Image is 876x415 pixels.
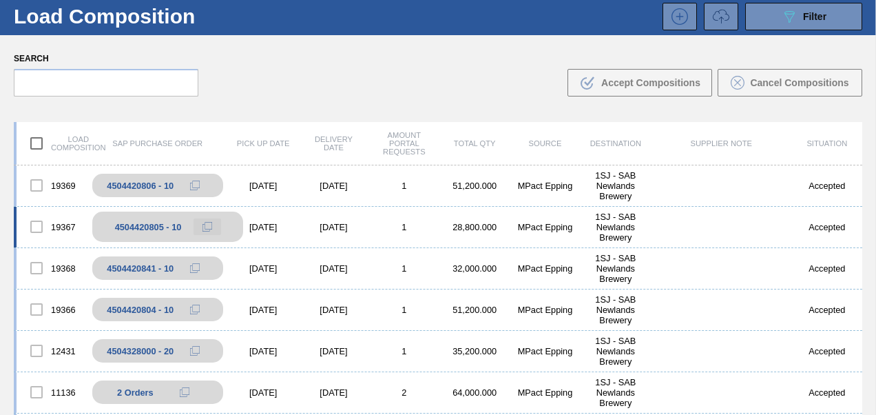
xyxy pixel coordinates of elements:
div: 19367 [17,212,87,241]
div: Copy [181,343,209,359]
div: 1 [369,305,439,315]
div: Source [510,139,580,148]
div: 12431 [17,336,87,365]
div: 1SJ - SAB Newlands Brewery [581,170,651,201]
div: [DATE] [228,263,298,274]
div: MPact Epping [510,387,580,398]
div: 2 [369,387,439,398]
div: Amount Portal Requests [369,131,439,156]
div: 1SJ - SAB Newlands Brewery [581,377,651,408]
div: [DATE] [228,222,298,232]
button: Filter [745,3,862,30]
div: 1SJ - SAB Newlands Brewery [581,253,651,284]
div: 64,000.000 [439,387,510,398]
div: [DATE] [298,181,368,191]
div: 19369 [17,171,87,200]
div: Copy [194,219,221,235]
div: 4504328000 - 20 [107,346,174,356]
div: Supplier Note [651,139,792,148]
div: 19366 [17,295,87,324]
div: Destination [581,139,651,148]
div: Copy [181,260,209,276]
div: 51,200.000 [439,305,510,315]
div: Accepted [792,346,862,356]
div: [DATE] [298,305,368,315]
div: 51,200.000 [439,181,510,191]
div: Situation [792,139,862,148]
div: MPact Epping [510,222,580,232]
div: Accepted [792,387,862,398]
div: [DATE] [298,346,368,356]
div: Request volume [697,3,738,30]
div: Accepted [792,263,862,274]
span: Cancel Compositions [750,77,848,88]
div: 11136 [17,378,87,407]
div: [DATE] [298,263,368,274]
button: Cancel Compositions [718,69,862,97]
div: Pick up Date [228,139,298,148]
span: 2 Orders [117,387,154,398]
div: [DATE] [298,222,368,232]
h1: Load Composition [14,8,222,24]
div: Copy [171,384,198,401]
div: 1SJ - SAB Newlands Brewery [581,294,651,325]
div: 4504420841 - 10 [107,263,174,274]
div: 35,200.000 [439,346,510,356]
div: 1 [369,263,439,274]
div: Copy [181,177,209,194]
div: MPact Epping [510,305,580,315]
div: Delivery Date [298,135,368,152]
div: Load composition [17,129,87,158]
span: Filter [803,11,826,22]
div: 4504420805 - 10 [115,222,182,232]
div: New Load Composition [656,3,697,30]
div: 1 [369,346,439,356]
div: MPact Epping [510,346,580,356]
button: Accept Compositions [567,69,712,97]
button: UploadTransport Information [704,3,738,30]
div: Accepted [792,222,862,232]
div: SAP Purchase Order [87,139,228,148]
span: Accept Compositions [601,77,700,88]
div: 28,800.000 [439,222,510,232]
div: 1SJ - SAB Newlands Brewery [581,212,651,243]
div: Accepted [792,181,862,191]
div: [DATE] [298,387,368,398]
div: 4504420804 - 10 [107,305,174,315]
div: Accepted [792,305,862,315]
div: 32,000.000 [439,263,510,274]
div: 1SJ - SAB Newlands Brewery [581,336,651,367]
div: 19368 [17,254,87,283]
label: Search [14,49,198,69]
div: MPact Epping [510,181,580,191]
div: [DATE] [228,387,298,398]
div: 4504420806 - 10 [107,181,174,191]
div: MPact Epping [510,263,580,274]
div: [DATE] [228,346,298,356]
div: 1 [369,181,439,191]
div: [DATE] [228,305,298,315]
div: [DATE] [228,181,298,191]
div: 1 [369,222,439,232]
div: Copy [181,301,209,318]
div: Total Qty [439,139,510,148]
